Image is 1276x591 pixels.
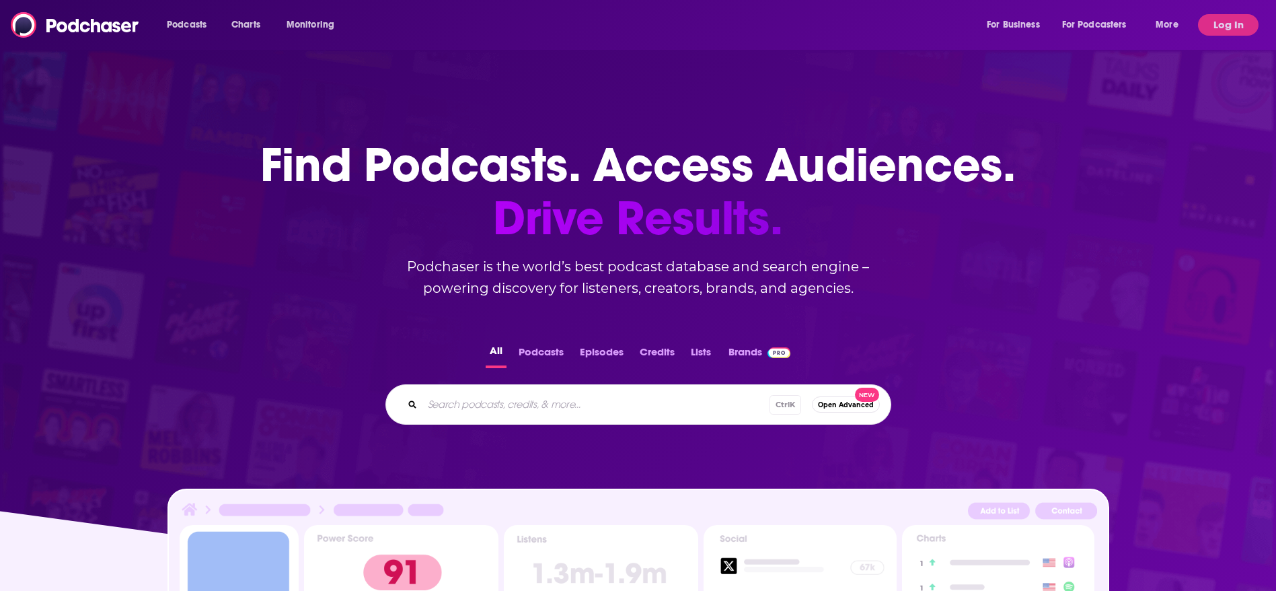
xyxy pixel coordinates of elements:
button: open menu [1146,14,1195,36]
span: Open Advanced [818,401,874,409]
button: open menu [277,14,352,36]
button: open menu [977,14,1057,36]
span: Charts [231,15,260,34]
button: Episodes [576,342,628,368]
button: Open AdvancedNew [812,396,880,413]
button: Podcasts [515,342,568,368]
button: Lists [687,342,715,368]
input: Search podcasts, credits, & more... [422,394,770,415]
span: For Business [987,15,1040,34]
span: Ctrl K [770,395,801,415]
a: BrandsPodchaser Pro [728,342,791,368]
img: Podcast Insights Header [180,501,1097,524]
button: Log In [1198,14,1259,36]
span: Monitoring [287,15,334,34]
h1: Find Podcasts. Access Audiences. [260,139,1016,245]
a: Charts [223,14,268,36]
img: Podchaser - Follow, Share and Rate Podcasts [11,12,140,38]
span: Drive Results. [260,192,1016,245]
span: For Podcasters [1062,15,1127,34]
span: New [855,388,879,402]
button: open menu [1053,14,1146,36]
h2: Podchaser is the world’s best podcast database and search engine – powering discovery for listene... [369,256,907,299]
button: All [486,342,506,368]
button: open menu [157,14,224,36]
button: Credits [636,342,679,368]
div: Search podcasts, credits, & more... [385,384,891,425]
img: Podchaser Pro [767,347,791,358]
span: Podcasts [167,15,207,34]
span: More [1156,15,1178,34]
